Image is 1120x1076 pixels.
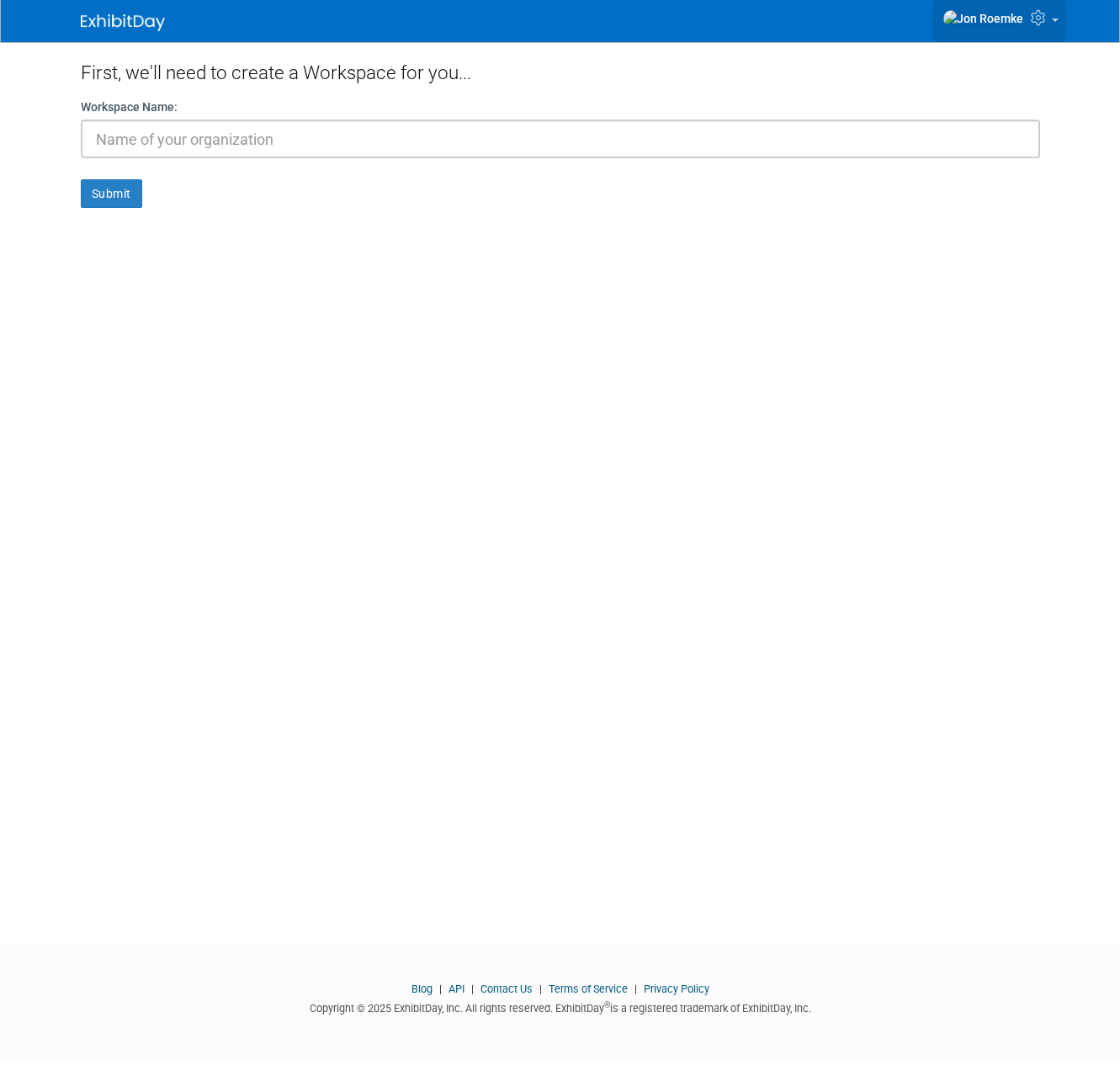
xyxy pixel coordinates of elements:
[535,983,546,995] span: |
[81,42,1040,99] div: First, we'll need to create a Workspace for you...
[480,983,533,995] a: Contact Us
[81,99,178,115] label: Workspace Name:
[81,14,165,31] img: ExhibitDay
[467,983,478,995] span: |
[604,1000,610,1009] sup: ®
[449,983,464,995] a: API
[411,983,433,995] a: Blog
[644,983,709,995] a: Privacy Policy
[549,983,628,995] a: Terms of Service
[81,120,1040,158] input: Name of your organization
[435,983,446,995] span: |
[81,179,142,208] button: Submit
[942,9,1024,28] img: Jon Roemke
[630,983,641,995] span: |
